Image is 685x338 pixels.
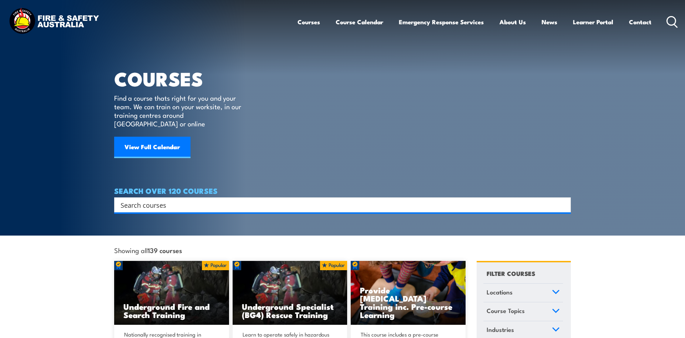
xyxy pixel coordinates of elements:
[114,187,571,195] h4: SEARCH OVER 120 COURSES
[487,287,513,297] span: Locations
[542,12,557,31] a: News
[114,94,244,128] p: Find a course thats right for you and your team. We can train on your worksite, in our training c...
[114,137,191,158] a: View Full Calendar
[121,200,555,210] input: Search input
[399,12,484,31] a: Emergency Response Services
[487,325,514,334] span: Industries
[114,70,252,87] h1: COURSES
[336,12,383,31] a: Course Calendar
[351,261,466,325] a: Provide [MEDICAL_DATA] Training inc. Pre-course Learning
[483,302,563,321] a: Course Topics
[351,261,466,325] img: Low Voltage Rescue and Provide CPR
[123,302,220,319] h3: Underground Fire and Search Training
[483,284,563,302] a: Locations
[629,12,651,31] a: Contact
[487,306,525,316] span: Course Topics
[114,261,229,325] a: Underground Fire and Search Training
[233,261,347,325] a: Underground Specialist (BG4) Rescue Training
[114,246,182,254] span: Showing all
[499,12,526,31] a: About Us
[148,245,182,255] strong: 139 courses
[573,12,613,31] a: Learner Portal
[233,261,347,325] img: Underground mine rescue
[360,286,456,319] h3: Provide [MEDICAL_DATA] Training inc. Pre-course Learning
[558,200,568,210] button: Search magnifier button
[122,200,557,210] form: Search form
[487,268,535,278] h4: FILTER COURSES
[298,12,320,31] a: Courses
[242,302,338,319] h3: Underground Specialist (BG4) Rescue Training
[114,261,229,325] img: Underground mine rescue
